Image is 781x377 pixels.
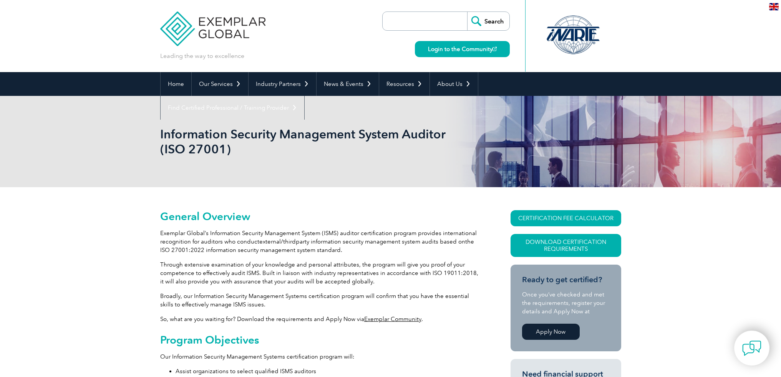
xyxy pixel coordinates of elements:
p: Once you’ve checked and met the requirements, register your details and Apply Now at [522,290,610,316]
a: Our Services [192,72,248,96]
span: party information security management system audits based on [296,238,465,245]
p: Exemplar Global’s Information Security Management System (ISMS) auditor certification program pro... [160,229,483,254]
a: Find Certified Professional / Training Provider [161,96,304,120]
img: en [769,3,779,10]
img: contact-chat.png [742,339,761,358]
input: Search [467,12,509,30]
h2: Program Objectives [160,334,483,346]
a: CERTIFICATION FEE CALCULATOR [511,210,621,226]
span: external/third [259,238,296,245]
p: Broadly, our Information Security Management Systems certification program will confirm that you ... [160,292,483,309]
a: News & Events [317,72,379,96]
a: Apply Now [522,324,580,340]
a: Resources [379,72,429,96]
h1: Information Security Management System Auditor (ISO 27001) [160,127,455,156]
img: open_square.png [492,47,497,51]
li: Assist organizations to select qualified ISMS auditors [176,367,483,375]
a: Exemplar Community [364,316,421,323]
a: About Us [430,72,478,96]
a: Industry Partners [249,72,316,96]
p: Leading the way to excellence [160,52,244,60]
h2: General Overview [160,210,483,222]
p: Through extensive examination of your knowledge and personal attributes, the program will give yo... [160,260,483,286]
p: Our Information Security Management Systems certification program will: [160,352,483,361]
p: So, what are you waiting for? Download the requirements and Apply Now via . [160,315,483,323]
a: Home [161,72,191,96]
h3: Ready to get certified? [522,275,610,285]
a: Login to the Community [415,41,510,57]
a: Download Certification Requirements [511,234,621,257]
